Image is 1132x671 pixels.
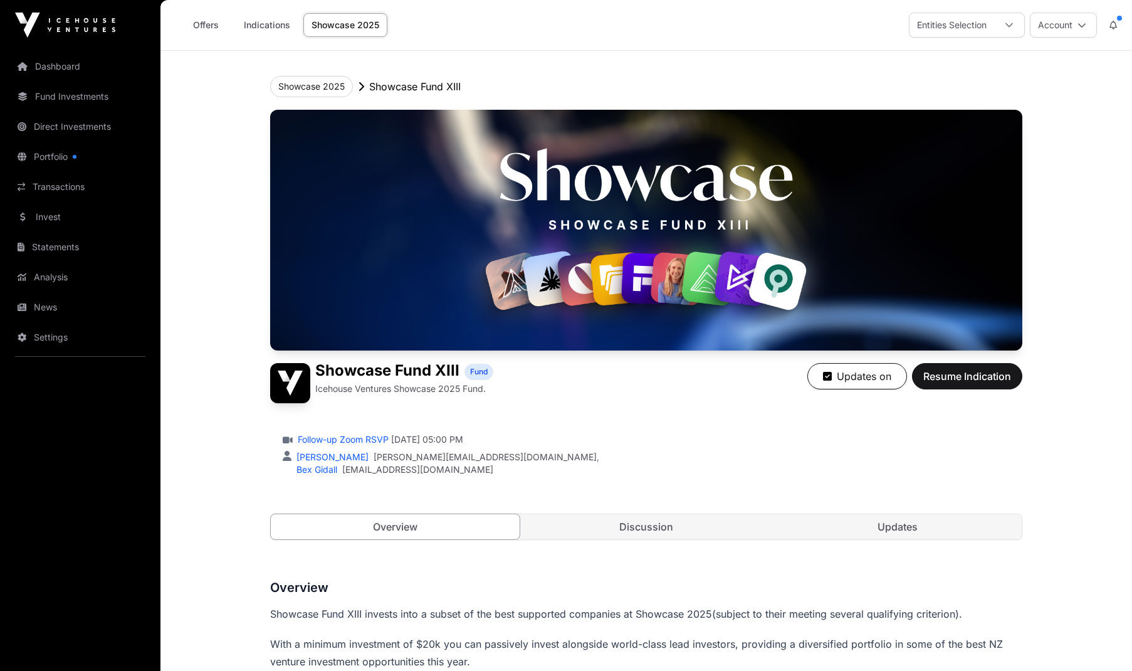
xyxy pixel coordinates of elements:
[1030,13,1097,38] button: Account
[909,13,994,37] div: Entities Selection
[270,578,1022,598] h3: Overview
[270,608,712,620] span: Showcase Fund XIII invests into a subset of the best supported companies at Showcase 2025
[270,635,1022,670] p: With a minimum investment of $20k you can passively invest alongside world-class lead investors, ...
[470,367,488,377] span: Fund
[10,263,150,291] a: Analysis
[369,79,461,94] p: Showcase Fund XIII
[315,383,486,395] p: Icehouse Ventures Showcase 2025 Fund.
[294,451,599,463] div: ,
[10,143,150,171] a: Portfolio
[10,203,150,231] a: Invest
[807,363,907,389] button: Updates on
[391,433,463,446] span: [DATE] 05:00 PM
[10,113,150,140] a: Direct Investments
[303,13,387,37] a: Showcase 2025
[912,363,1022,389] button: Resume Indication
[270,363,310,403] img: Showcase Fund XIII
[315,363,459,380] h1: Showcase Fund XIII
[236,13,298,37] a: Indications
[10,173,150,201] a: Transactions
[374,451,597,463] a: [PERSON_NAME][EMAIL_ADDRESS][DOMAIN_NAME]
[10,83,150,110] a: Fund Investments
[294,464,337,475] a: Bex Gidall
[10,324,150,351] a: Settings
[270,76,353,97] button: Showcase 2025
[270,605,1022,623] p: (subject to their meeting several qualifying criterion).
[10,53,150,80] a: Dashboard
[522,514,771,539] a: Discussion
[294,452,369,462] a: [PERSON_NAME]
[271,514,1022,539] nav: Tabs
[15,13,115,38] img: Icehouse Ventures Logo
[912,376,1022,388] a: Resume Indication
[10,293,150,321] a: News
[181,13,231,37] a: Offers
[10,233,150,261] a: Statements
[342,463,493,476] a: [EMAIL_ADDRESS][DOMAIN_NAME]
[270,514,520,540] a: Overview
[773,514,1022,539] a: Updates
[295,433,389,446] a: Follow-up Zoom RSVP
[270,110,1022,351] img: Showcase Fund XIII
[923,369,1011,384] span: Resume Indication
